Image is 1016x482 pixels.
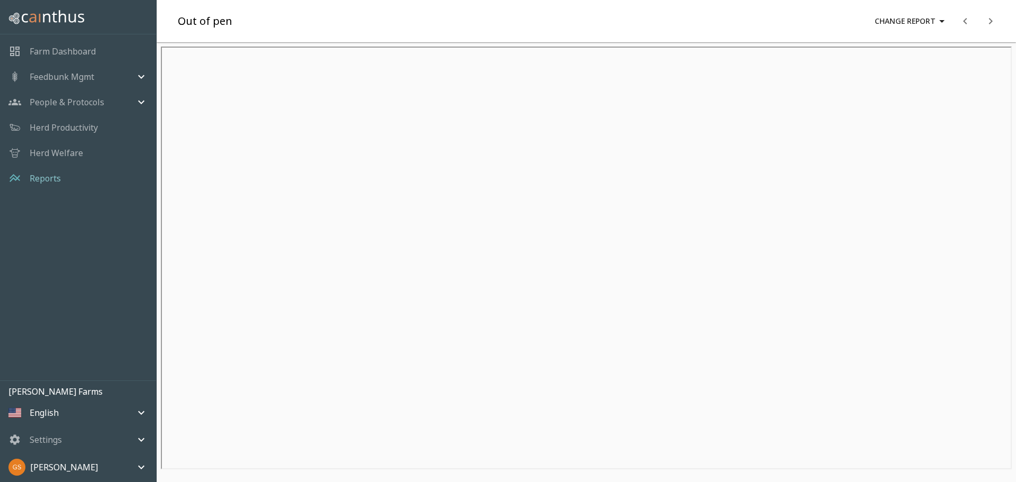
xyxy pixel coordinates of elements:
p: Settings [30,433,62,446]
a: Herd Welfare [30,147,83,159]
button: next [978,8,1003,34]
a: Farm Dashboard [30,45,96,58]
button: Change Report [870,8,952,34]
img: 1aa0c48fb701e1da05996ac86e083ad1 [8,459,25,476]
button: previous [952,8,978,34]
h5: Out of pen [178,14,232,29]
p: English [30,406,59,419]
p: [PERSON_NAME] [30,461,98,474]
p: People & Protocols [30,96,104,108]
a: Reports [30,172,61,185]
p: Feedbunk Mgmt [30,70,94,83]
p: [PERSON_NAME] Farms [8,385,156,398]
a: Herd Productivity [30,121,98,134]
iframe: Out of pen [161,47,1012,469]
